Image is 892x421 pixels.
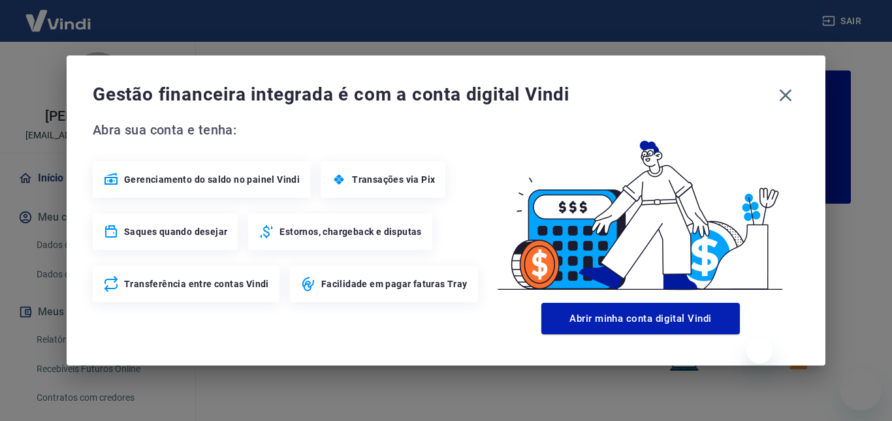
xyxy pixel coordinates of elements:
span: Estornos, chargeback e disputas [279,225,421,238]
img: Good Billing [482,119,799,298]
span: Saques quando desejar [124,225,227,238]
iframe: Fechar mensagem [746,337,773,364]
button: Abrir minha conta digital Vindi [541,303,740,334]
span: Transferência entre contas Vindi [124,277,269,290]
span: Abra sua conta e tenha: [93,119,482,140]
iframe: Botão para abrir a janela de mensagens [840,369,882,411]
span: Gerenciamento do saldo no painel Vindi [124,173,300,186]
span: Facilidade em pagar faturas Tray [321,277,468,290]
span: Transações via Pix [352,173,435,186]
span: Gestão financeira integrada é com a conta digital Vindi [93,82,772,108]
